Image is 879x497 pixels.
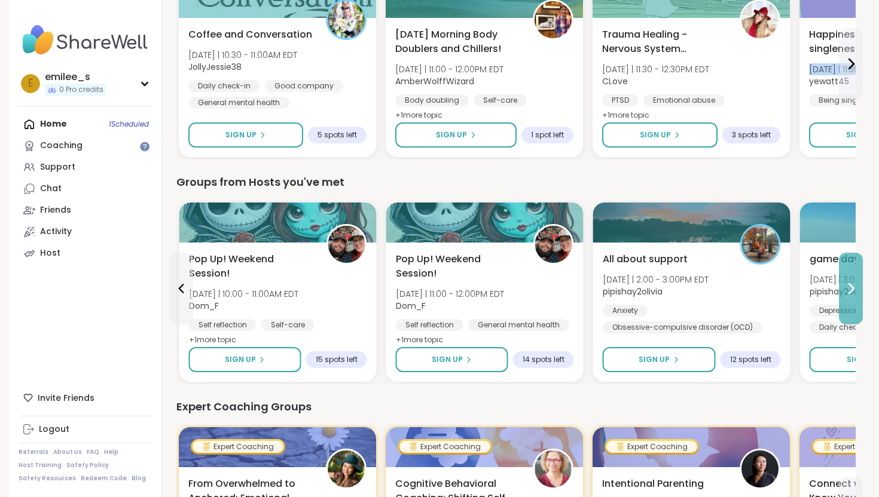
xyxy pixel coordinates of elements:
[176,174,856,191] div: Groups from Hosts you've met
[328,450,365,487] img: TiffanyVL
[602,75,628,87] b: CLove
[19,448,48,456] a: Referrals
[810,305,869,317] div: Depression
[19,461,62,470] a: Host Training
[188,80,260,92] div: Daily check-in
[40,204,71,216] div: Friends
[189,300,219,312] b: Dom_F
[603,305,648,317] div: Anxiety
[396,319,463,331] div: Self reflection
[19,221,152,243] a: Activity
[606,441,697,453] div: Expert Coaching
[19,474,76,483] a: Safety Resources
[395,63,503,75] span: [DATE] | 11:00 - 12:00PM EDT
[395,27,520,56] span: [DATE] Morning Body Doublers and Chillers!
[316,355,358,364] span: 15 spots left
[603,274,709,286] span: [DATE] | 2:00 - 3:00PM EDT
[602,94,639,106] div: PTSD
[809,94,873,106] div: Being single
[40,161,75,173] div: Support
[741,450,779,487] img: Natasha
[396,347,508,372] button: Sign Up
[732,130,771,140] span: 3 spots left
[474,94,527,106] div: Self-care
[603,321,762,333] div: Obsessive-compulsive disorder (OCD)
[730,355,771,364] span: 12 spots left
[59,85,103,95] span: 0 Pro credits
[810,286,869,297] b: pipishay2olivia
[395,75,474,87] b: AmberWolffWizard
[40,140,83,152] div: Coaching
[19,419,152,440] a: Logout
[396,252,520,281] span: Pop Up! Weekend Session!
[19,19,152,61] img: ShareWell Nav Logo
[602,27,727,56] span: Trauma Healing - Nervous System Regulation
[188,49,297,61] span: [DATE] | 10:30 - 11:00AM EDT
[639,354,670,365] span: Sign Up
[535,226,572,263] img: Dom_F
[188,27,312,42] span: Coffee and Conversation
[603,286,663,297] b: pipishay2olivia
[193,441,283,453] div: Expert Coaching
[265,80,343,92] div: Good company
[39,424,69,435] div: Logout
[602,477,704,491] span: Intentional Parenting
[225,354,256,365] span: Sign Up
[328,226,365,263] img: Dom_F
[40,226,72,238] div: Activity
[395,94,469,106] div: Body doubling
[468,319,569,331] div: General mental health
[28,76,33,91] span: e
[188,97,289,109] div: General mental health
[87,448,99,456] a: FAQ
[189,319,257,331] div: Self reflection
[640,130,671,140] span: Sign Up
[399,441,490,453] div: Expert Coaching
[189,252,313,281] span: Pop Up! Weekend Session!
[189,347,301,372] button: Sign Up
[53,448,82,456] a: About Us
[318,130,357,140] span: 5 spots left
[395,122,517,148] button: Sign Up
[432,354,463,365] span: Sign Up
[742,226,779,263] img: pipishay2olivia
[104,448,118,456] a: Help
[176,398,856,415] div: Expert Coaching Groups
[19,200,152,221] a: Friends
[66,461,109,470] a: Safety Policy
[40,183,62,195] div: Chat
[19,243,152,264] a: Host
[140,142,149,151] iframe: Spotlight
[19,157,152,178] a: Support
[535,450,572,487] img: Fausta
[603,252,688,266] span: All about support
[19,387,152,409] div: Invite Friends
[19,178,152,200] a: Chat
[531,130,564,140] span: 1 spot left
[846,130,877,140] span: Sign Up
[396,300,426,312] b: Dom_F
[602,63,709,75] span: [DATE] | 11:30 - 12:30PM EDT
[603,347,716,372] button: Sign Up
[45,70,106,84] div: emilee_s
[188,61,242,73] b: JollyJessie38
[523,355,564,364] span: 14 spots left
[328,1,365,38] img: JollyJessie38
[40,247,60,259] div: Host
[602,122,718,148] button: Sign Up
[19,135,152,157] a: Coaching
[132,474,146,483] a: Blog
[643,94,725,106] div: Emotional abuse
[535,1,572,38] img: AmberWolffWizard
[847,354,878,365] span: Sign Up
[188,122,303,148] button: Sign Up
[809,75,849,87] b: yewatt45
[189,288,298,300] span: [DATE] | 10:00 - 11:00AM EDT
[436,130,467,140] span: Sign Up
[81,474,127,483] a: Redeem Code
[261,319,315,331] div: Self-care
[225,130,257,140] span: Sign Up
[396,288,504,300] span: [DATE] | 11:00 - 12:00PM EDT
[741,1,779,38] img: CLove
